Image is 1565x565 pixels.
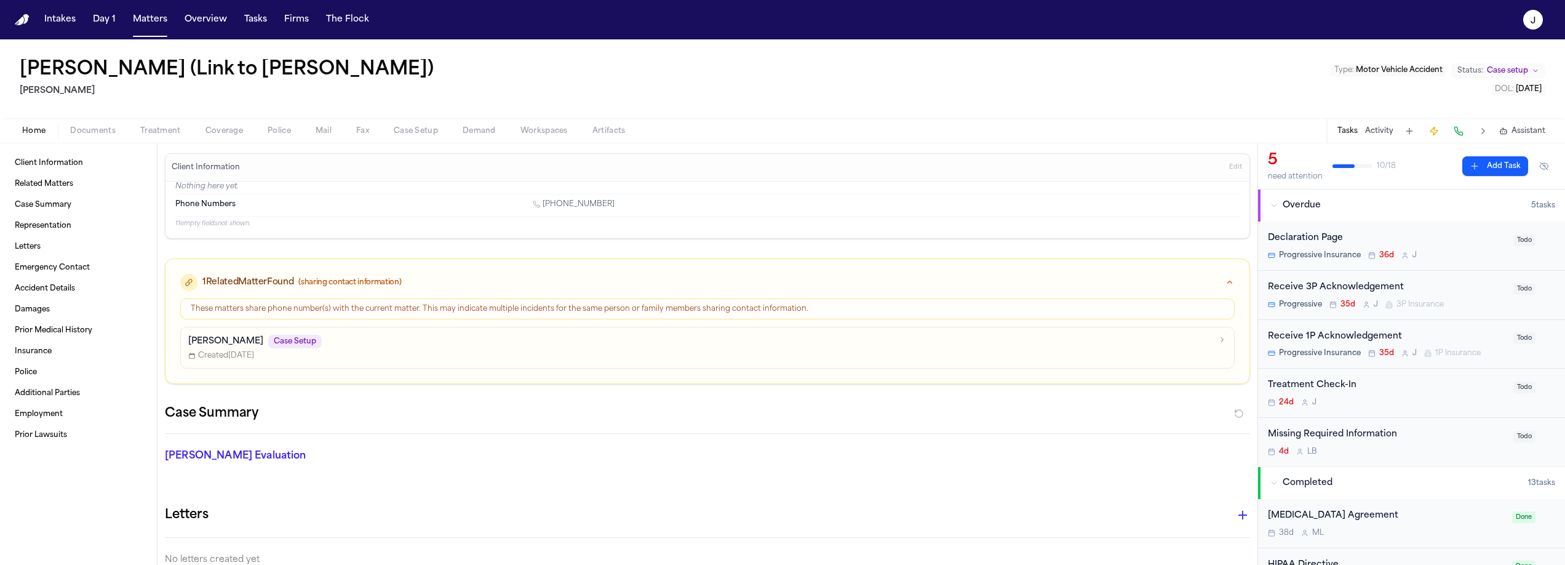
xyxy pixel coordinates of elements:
[1258,271,1565,320] div: Open task: Receive 3P Acknowledgement
[1531,17,1535,25] text: J
[1331,64,1446,76] button: Edit Type: Motor Vehicle Accident
[1283,477,1332,489] span: Completed
[1337,126,1358,136] button: Tasks
[316,126,332,136] span: Mail
[1462,156,1528,176] button: Add Task
[1365,126,1393,136] button: Activity
[1457,66,1483,76] span: Status:
[1268,172,1323,182] div: need attention
[10,258,147,278] a: Emergency Contact
[298,278,401,287] span: (sharing contact information)
[88,9,121,31] button: Day 1
[1340,300,1355,310] span: 35d
[20,59,434,81] h1: [PERSON_NAME] (Link to [PERSON_NAME])
[1531,201,1555,210] span: 5 task s
[1487,66,1528,76] span: Case setup
[1312,528,1324,538] span: M L
[15,158,83,168] span: Client Information
[10,363,147,382] a: Police
[1511,126,1545,136] span: Assistant
[15,305,50,315] span: Damages
[15,14,30,26] img: Finch Logo
[1513,283,1535,295] span: Todo
[1258,467,1565,499] button: Completed13tasks
[1283,199,1321,212] span: Overdue
[1268,281,1506,295] div: Receive 3P Acknowledgement
[188,335,263,348] p: [PERSON_NAME]
[10,321,147,340] a: Prior Medical History
[20,84,439,98] h2: [PERSON_NAME]
[1499,126,1545,136] button: Assistant
[1225,158,1246,177] button: Edit
[1513,382,1535,393] span: Todo
[15,284,75,294] span: Accident Details
[1396,300,1444,310] span: 3P Insurance
[268,335,322,348] span: Case Setup
[175,219,1240,228] p: 11 empty fields not shown.
[15,326,92,335] span: Prior Medical History
[10,279,147,299] a: Accident Details
[1374,300,1378,310] span: J
[1268,509,1505,523] div: [MEDICAL_DATA] Agreement
[1279,447,1289,457] span: 4d
[191,304,1224,314] div: These matters share phone number(s) with the current matter. This may indicate multiple incidents...
[15,263,90,273] span: Emergency Contact
[533,199,615,209] a: Call 1 (956) 543-5556
[1279,398,1294,407] span: 24d
[1450,122,1467,140] button: Make a Call
[1516,86,1542,93] span: [DATE]
[15,179,73,189] span: Related Matters
[70,126,116,136] span: Documents
[1491,83,1545,95] button: Edit DOL: 2025-07-14
[10,237,147,257] a: Letters
[180,9,232,31] button: Overview
[15,14,30,26] a: Home
[1356,66,1443,74] span: Motor Vehicle Accident
[140,126,181,136] span: Treatment
[1379,250,1394,260] span: 36d
[10,216,147,236] a: Representation
[1279,348,1361,358] span: Progressive Insurance
[239,9,272,31] button: Tasks
[10,425,147,445] a: Prior Lawsuits
[1512,511,1535,523] span: Done
[1412,250,1417,260] span: J
[1495,86,1514,93] span: DOL :
[15,221,71,231] span: Representation
[10,174,147,194] a: Related Matters
[1279,528,1294,538] span: 38d
[1258,418,1565,467] div: Open task: Missing Required Information
[520,126,568,136] span: Workspaces
[321,9,374,31] button: The Flock
[1379,348,1394,358] span: 35d
[175,182,1240,194] p: Nothing here yet.
[1307,447,1317,457] span: L B
[1435,348,1481,358] span: 1P Insurance
[1258,222,1565,271] div: Open task: Declaration Page
[39,9,81,31] a: Intakes
[15,242,41,252] span: Letters
[1334,66,1354,74] span: Type :
[394,126,438,136] span: Case Setup
[1258,499,1565,548] div: Open task: Retainer Agreement
[1268,330,1506,344] div: Receive 1P Acknowledgement
[15,200,71,210] span: Case Summary
[279,9,314,31] button: Firms
[268,126,291,136] span: Police
[165,259,1249,299] button: 1RelatedMatterFound(sharing contact information)
[1513,431,1535,443] span: Todo
[1412,348,1417,358] span: J
[165,449,517,463] p: [PERSON_NAME] Evaluation
[165,404,258,423] h2: Case Summary
[128,9,172,31] button: Matters
[1451,63,1545,78] button: Change status from Case setup
[22,126,46,136] span: Home
[15,430,67,440] span: Prior Lawsuits
[1513,332,1535,344] span: Todo
[356,126,369,136] span: Fax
